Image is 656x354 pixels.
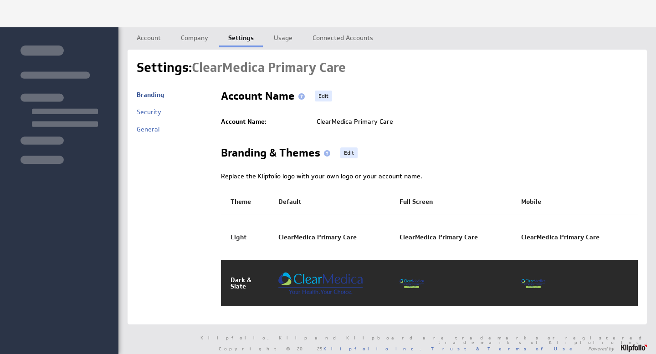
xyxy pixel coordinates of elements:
a: General [137,125,159,133]
h2: Branding & Themes [221,147,334,162]
a: Company [172,27,217,46]
img: logo-footer.png [621,344,647,352]
span: Copyright © 2025 [219,346,421,351]
td: ClearMedica Primary Care [312,114,638,129]
td: Light [221,214,274,260]
th: Theme [221,189,274,214]
span: Klipfolio, Klip and Klipboard are trademarks or registered trademarks of Klipfolio Inc. [132,335,647,344]
th: Mobile [517,189,638,214]
img: Klipfolio logo [278,272,363,295]
a: Security [137,108,161,116]
a: Settings [219,27,263,46]
span: ClearMedica Primary Care [192,59,346,76]
h2: Account Name [221,91,308,105]
a: Account [128,27,170,46]
div: ClearMedica Primary Care [400,223,478,251]
img: Klipfolio logo [521,279,545,288]
div: ClearMedica Primary Care [278,223,357,251]
th: Full Screen [395,189,517,214]
th: Default [274,189,395,214]
div: Replace the Klipfolio logo with your own logo or your account name. [221,171,638,181]
img: Klipfolio logo [400,279,424,288]
a: Branding [137,91,164,99]
div: ClearMedica Primary Care [521,223,600,251]
a: Edit [315,91,332,101]
a: Klipfolio Inc. [323,345,421,352]
a: Connected Accounts [303,27,382,46]
span: Powered by [588,346,614,351]
td: Account Name: [221,114,312,129]
h1: Settings: [137,59,346,77]
td: Dark & Slate [221,260,274,306]
a: Usage [265,27,302,46]
a: Edit [340,147,358,158]
img: skeleton-sidenav.svg [20,46,98,164]
a: Trust & Terms of Use [431,345,579,352]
